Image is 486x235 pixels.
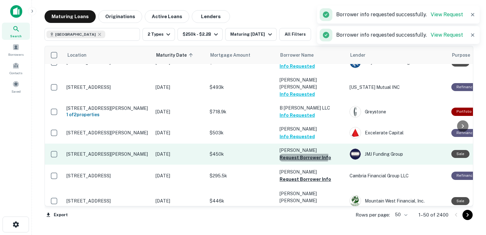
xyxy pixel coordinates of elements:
p: [STREET_ADDRESS][PERSON_NAME] [66,105,149,111]
button: Lenders [192,10,230,23]
p: [STREET_ADDRESS] [66,173,149,179]
p: 1–50 of 2400 [419,211,448,219]
div: Sale [451,197,469,205]
img: capitalize-icon.png [10,5,22,18]
span: Location [67,51,87,59]
span: Mortgage Amount [210,51,259,59]
button: Info Requested [280,90,315,98]
button: Go to next page [462,210,473,220]
p: [STREET_ADDRESS] [66,198,149,204]
span: Lender [350,51,365,59]
button: Request Borrower Info [280,175,331,183]
span: Maturity Date [156,51,195,59]
p: Borrower info requested successfully. [336,11,463,18]
p: Rows per page: [356,211,390,219]
button: Export [45,210,69,220]
p: [DATE] [156,197,203,204]
p: [DATE] [156,108,203,115]
img: picture [350,127,361,138]
p: [STREET_ADDRESS] [66,84,149,90]
a: Contacts [2,60,30,77]
div: Maturing [DATE] [230,31,274,38]
p: Cambria Financial Group LLC [350,172,445,179]
button: Originations [98,10,142,23]
button: 2 Types [142,28,175,41]
h6: 1 of 2 properties [66,111,149,118]
p: $295.5k [210,172,273,179]
span: Borrower Name [280,51,314,59]
div: JMJ Funding Group [350,148,445,160]
th: Mortgage Amount [206,46,276,64]
button: Info Requested [280,133,315,140]
button: Save your search to get updates of matches that match your search criteria. [314,28,334,41]
a: Search [2,23,30,40]
div: This loan purpose was for refinancing [451,83,480,91]
p: [PERSON_NAME] [PERSON_NAME] [280,190,343,204]
p: B [PERSON_NAME] LLC [280,104,343,111]
div: This loan purpose was for refinancing [451,129,480,137]
p: [DATE] [156,151,203,158]
button: Info Requested [280,62,315,70]
p: $450k [210,151,273,158]
button: Active Loans [145,10,189,23]
th: Lender [346,46,448,64]
div: Excelerate Capital [350,127,445,139]
p: [PERSON_NAME] [280,147,343,154]
div: This is a portfolio loan with 2 properties [451,108,477,116]
div: Mountain West Financial, Inc. [350,195,445,207]
p: Borrower info requested successfully. [336,31,463,39]
button: Info Requested [280,111,315,119]
p: [PERSON_NAME] [280,125,343,132]
span: Borrowers [8,52,24,57]
div: This loan purpose was for refinancing [451,172,480,180]
th: Location [63,46,152,64]
div: Greystone [350,106,445,117]
p: [STREET_ADDRESS][PERSON_NAME] [66,151,149,157]
div: Sale [451,150,469,158]
p: [PERSON_NAME] [280,168,343,175]
span: Saved [11,89,21,94]
button: All Filters [279,28,311,41]
img: picture [350,196,361,206]
a: Saved [2,78,30,95]
button: Maturing Loans [45,10,96,23]
button: Maturing [DATE] [225,28,276,41]
div: 50 [392,210,408,219]
p: [PERSON_NAME] [PERSON_NAME] [280,76,343,90]
img: picture [350,106,361,117]
p: $446k [210,197,273,204]
iframe: Chat Widget [454,184,486,215]
a: Borrowers [2,41,30,58]
button: $250k - $2.2B [177,28,223,41]
button: Request Borrower Info [280,154,331,161]
span: Contacts [10,70,22,75]
p: $718.9k [210,108,273,115]
th: Maturity Date [152,46,206,64]
img: picture [350,149,361,160]
p: $493k [210,84,273,91]
span: Search [10,33,22,39]
a: View Request [431,32,463,38]
p: [DATE] [156,84,203,91]
span: [GEOGRAPHIC_DATA] [55,32,96,37]
span: Purpose [452,51,470,59]
button: Request Borrower Info [280,204,331,212]
p: [STREET_ADDRESS][PERSON_NAME] [66,130,149,136]
p: [US_STATE] Mutual INC [350,84,445,91]
a: View Request [431,11,463,18]
p: $503k [210,129,273,136]
p: [DATE] [156,129,203,136]
p: [DATE] [156,172,203,179]
th: Borrower Name [276,46,346,64]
